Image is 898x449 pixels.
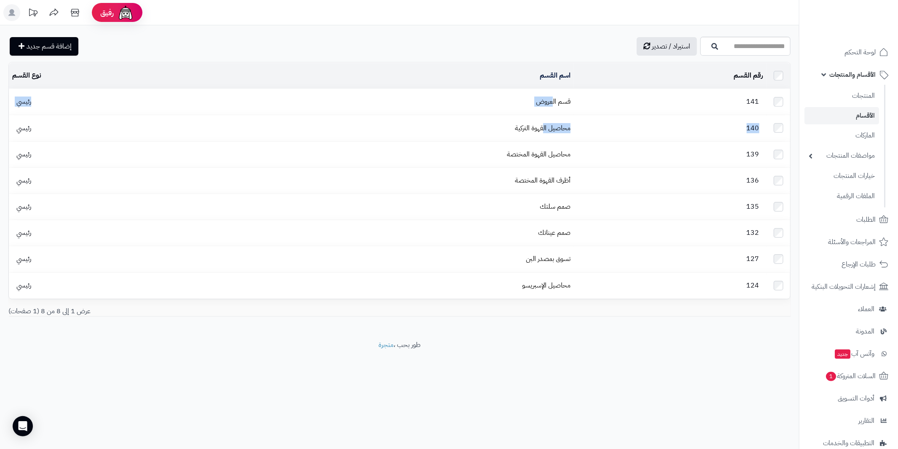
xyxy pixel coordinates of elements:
[804,366,893,386] a: السلات المتروكة1
[804,187,879,205] a: الملفات الرقمية
[522,280,571,290] a: محاصيل الإسبريسو
[829,69,876,81] span: الأقسام والمنتجات
[804,344,893,364] a: وآتس آبجديد
[743,97,764,107] span: 141
[804,210,893,230] a: الطلبات
[22,4,43,23] a: تحديثات المنصة
[12,280,35,290] span: رئيسي
[804,147,879,165] a: مواصفات المنتجات
[858,415,874,427] span: التقارير
[804,388,893,409] a: أدوات التسويق
[10,37,78,56] a: إضافة قسم جديد
[515,175,571,186] a: أظرف القهوة المختصة
[12,228,35,238] span: رئيسي
[841,24,890,41] img: logo-2.png
[540,202,571,212] a: صمم سلتك
[12,202,35,212] span: رئيسي
[637,37,697,56] a: استيراد / تصدير
[804,126,879,145] a: الماركات
[507,149,571,159] a: محاصيل القهوة المختصة
[12,175,35,186] span: رئيسي
[743,175,764,186] span: 136
[100,8,114,18] span: رفيق
[12,97,35,107] span: رئيسي
[743,123,764,133] span: 140
[858,303,874,315] span: العملاء
[743,149,764,159] span: 139
[743,280,764,290] span: 124
[804,107,879,124] a: الأقسام
[804,277,893,297] a: إشعارات التحويلات البنكية
[823,437,874,449] span: التطبيقات والخدمات
[804,232,893,252] a: المراجعات والأسئلة
[538,228,571,238] a: صمم عيناتك
[515,123,571,133] a: محاصيل القهوة التركية
[804,167,879,185] a: خيارات المنتجات
[842,258,876,270] span: طلبات الإرجاع
[9,63,199,89] td: نوع القسم
[804,411,893,431] a: التقارير
[12,254,35,264] span: رئيسي
[526,254,571,264] a: تسوق بمصدر البن
[856,214,876,226] span: الطلبات
[536,97,571,107] a: قسم العروض
[804,42,893,62] a: لوحة التحكم
[2,307,399,316] div: عرض 1 إلى 8 من 8 (1 صفحات)
[743,254,764,264] span: 127
[812,281,876,293] span: إشعارات التحويلات البنكية
[834,348,874,360] span: وآتس آب
[804,299,893,319] a: العملاء
[804,87,879,105] a: المنتجات
[828,236,876,248] span: المراجعات والأسئلة
[13,416,33,436] div: Open Intercom Messenger
[804,321,893,341] a: المدونة
[743,202,764,212] span: 135
[12,123,35,133] span: رئيسي
[804,254,893,274] a: طلبات الإرجاع
[540,70,571,81] a: اسم القسم
[856,325,874,337] span: المدونة
[577,71,764,81] div: رقم القسم
[27,41,72,51] span: إضافة قسم جديد
[835,350,850,359] span: جديد
[117,4,134,21] img: ai-face.png
[825,370,876,382] span: السلات المتروكة
[12,149,35,159] span: رئيسي
[378,340,394,350] a: متجرة
[652,41,690,51] span: استيراد / تصدير
[838,393,874,404] span: أدوات التسويق
[743,228,764,238] span: 132
[844,46,876,58] span: لوحة التحكم
[826,372,836,381] span: 1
